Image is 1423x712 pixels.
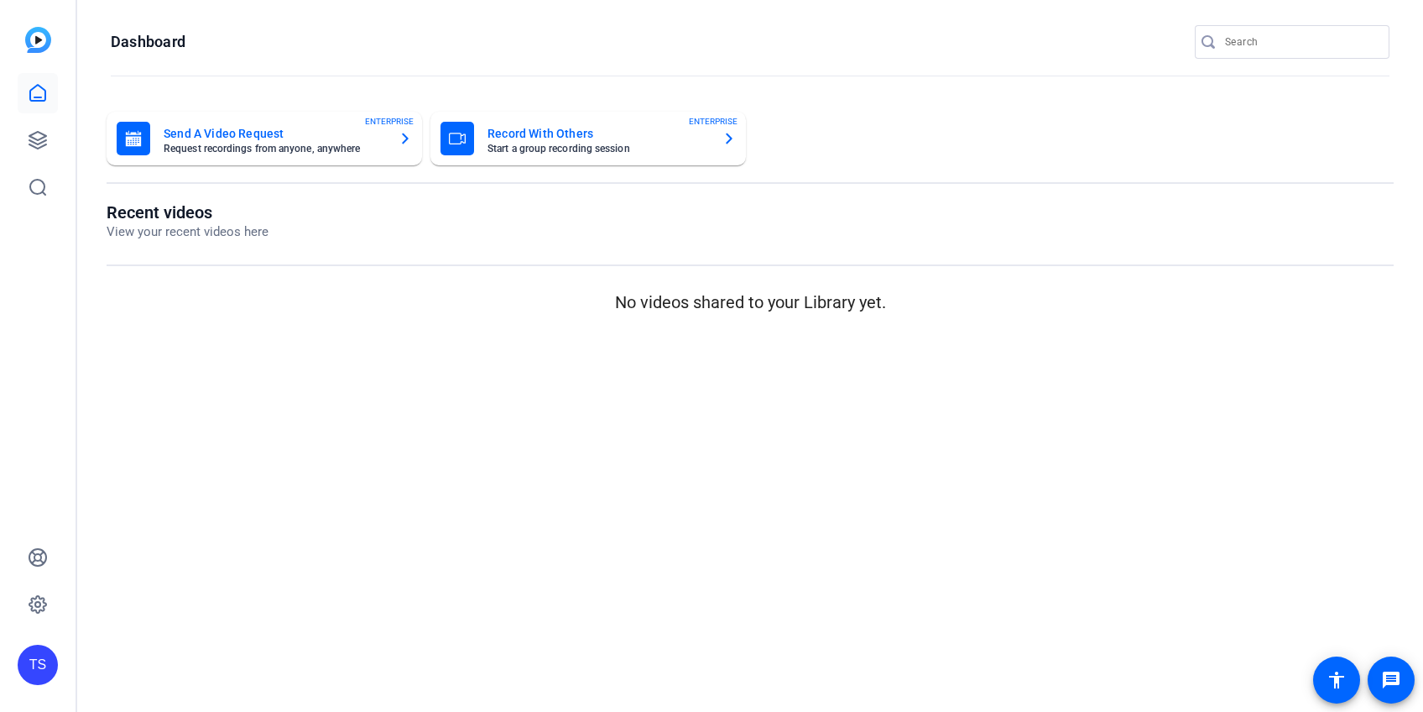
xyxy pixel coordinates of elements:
button: Record With OthersStart a group recording sessionENTERPRISE [430,112,746,165]
mat-card-subtitle: Start a group recording session [487,144,709,154]
img: blue-gradient.svg [25,27,51,53]
input: Search [1225,32,1376,52]
mat-icon: message [1381,670,1401,690]
span: ENTERPRISE [689,115,738,128]
p: View your recent videos here [107,222,268,242]
mat-card-title: Send A Video Request [164,123,385,144]
mat-card-title: Record With Others [487,123,709,144]
div: TS [18,645,58,685]
span: ENTERPRISE [365,115,414,128]
h1: Recent videos [107,202,268,222]
mat-card-subtitle: Request recordings from anyone, anywhere [164,144,385,154]
h1: Dashboard [111,32,185,52]
p: No videos shared to your Library yet. [107,290,1394,315]
mat-icon: accessibility [1327,670,1347,690]
button: Send A Video RequestRequest recordings from anyone, anywhereENTERPRISE [107,112,422,165]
